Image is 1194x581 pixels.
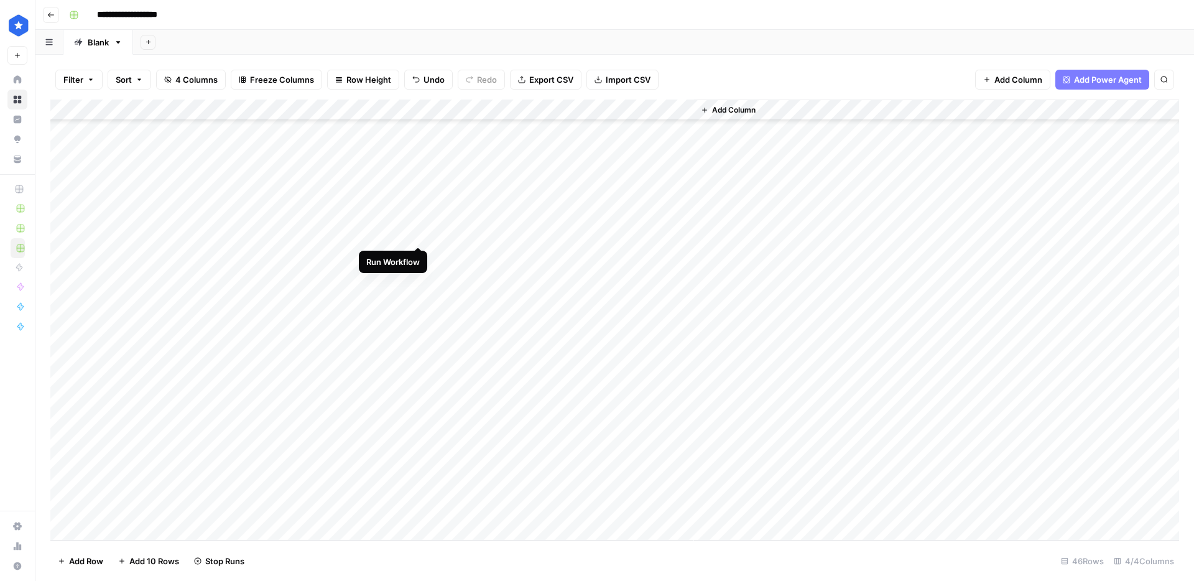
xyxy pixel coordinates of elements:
[606,73,650,86] span: Import CSV
[712,105,756,116] span: Add Column
[994,73,1042,86] span: Add Column
[63,73,83,86] span: Filter
[7,14,30,37] img: ConsumerAffairs Logo
[423,73,445,86] span: Undo
[111,551,187,571] button: Add 10 Rows
[1056,551,1109,571] div: 46 Rows
[63,30,133,55] a: Blank
[366,256,420,268] div: Run Workflow
[55,70,103,90] button: Filter
[696,102,761,118] button: Add Column
[250,73,314,86] span: Freeze Columns
[7,129,27,149] a: Opportunities
[116,73,132,86] span: Sort
[231,70,322,90] button: Freeze Columns
[7,149,27,169] a: Your Data
[346,73,391,86] span: Row Height
[7,556,27,576] button: Help + Support
[510,70,581,90] button: Export CSV
[327,70,399,90] button: Row Height
[7,516,27,536] a: Settings
[404,70,453,90] button: Undo
[187,551,252,571] button: Stop Runs
[50,551,111,571] button: Add Row
[108,70,151,90] button: Sort
[69,555,103,567] span: Add Row
[529,73,573,86] span: Export CSV
[586,70,659,90] button: Import CSV
[1109,551,1179,571] div: 4/4 Columns
[1055,70,1149,90] button: Add Power Agent
[1074,73,1142,86] span: Add Power Agent
[477,73,497,86] span: Redo
[7,90,27,109] a: Browse
[88,36,109,49] div: Blank
[129,555,179,567] span: Add 10 Rows
[7,109,27,129] a: Insights
[975,70,1050,90] button: Add Column
[7,536,27,556] a: Usage
[7,70,27,90] a: Home
[175,73,218,86] span: 4 Columns
[205,555,244,567] span: Stop Runs
[7,10,27,41] button: Workspace: ConsumerAffairs
[458,70,505,90] button: Redo
[156,70,226,90] button: 4 Columns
